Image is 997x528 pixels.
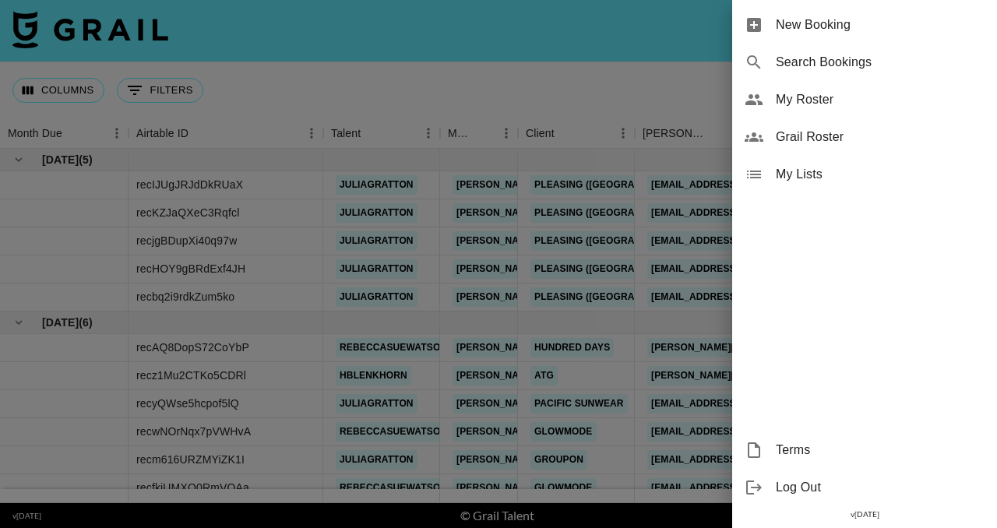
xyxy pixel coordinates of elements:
[732,118,997,156] div: Grail Roster
[776,478,985,497] span: Log Out
[732,431,997,469] div: Terms
[732,81,997,118] div: My Roster
[732,506,997,523] div: v [DATE]
[776,441,985,459] span: Terms
[776,128,985,146] span: Grail Roster
[776,16,985,34] span: New Booking
[732,156,997,193] div: My Lists
[732,469,997,506] div: Log Out
[776,53,985,72] span: Search Bookings
[776,90,985,109] span: My Roster
[776,165,985,184] span: My Lists
[732,44,997,81] div: Search Bookings
[732,6,997,44] div: New Booking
